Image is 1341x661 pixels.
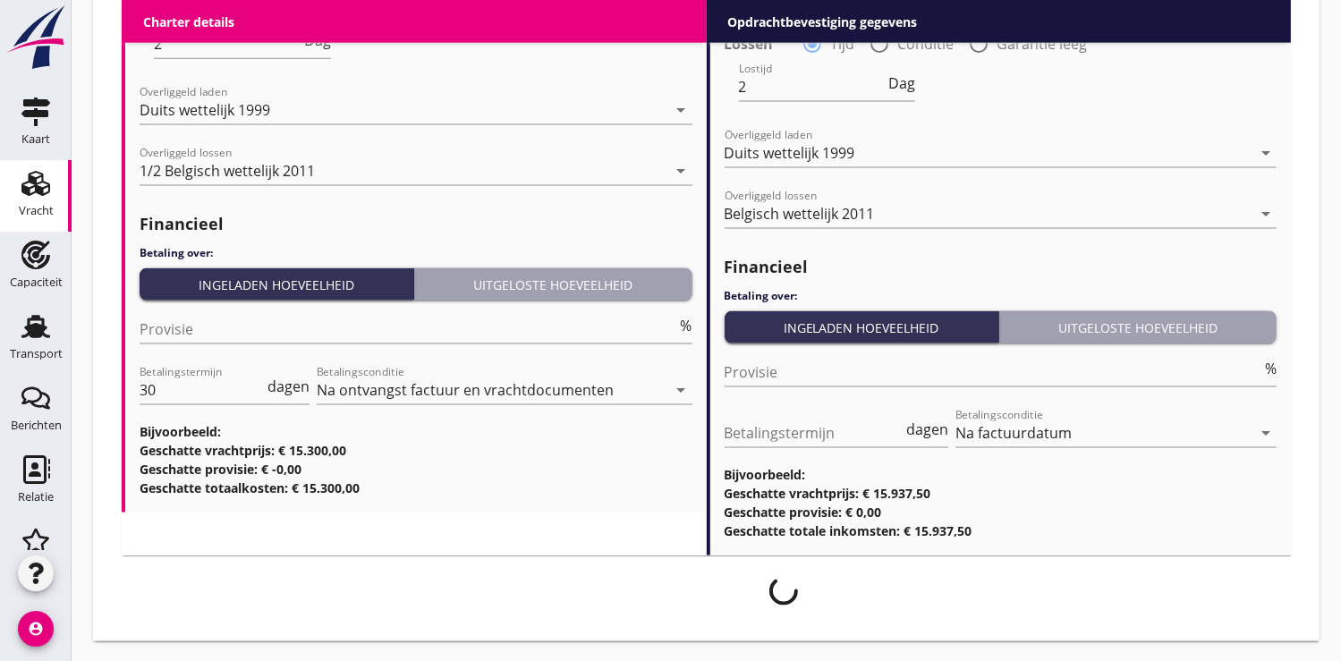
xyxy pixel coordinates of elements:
h3: Geschatte provisie: € -0,00 [140,460,692,479]
strong: Lossen [725,35,774,53]
div: Transport [10,348,63,360]
i: arrow_drop_down [671,160,692,182]
h3: Bijvoorbeeld: [725,465,1277,484]
input: Lostijd [739,72,886,101]
h3: Geschatte vrachtprijs: € 15.300,00 [140,441,692,460]
img: logo-small.a267ee39.svg [4,4,68,71]
h4: Betaling over: [140,245,692,261]
div: % [1261,361,1277,376]
div: Ingeladen hoeveelheid [732,318,991,337]
h4: Betaling over: [725,288,1277,304]
div: % [677,318,692,333]
label: Tijd [831,35,855,53]
h2: Financieel [725,255,1277,279]
button: Uitgeloste hoeveelheid [414,268,692,301]
div: Vracht [19,205,54,216]
h3: Bijvoorbeeld: [140,422,692,441]
div: Duits wettelijk 1999 [140,102,270,118]
div: dagen [903,422,948,436]
button: Uitgeloste hoeveelheid [999,311,1277,343]
div: Capaciteit [10,276,63,288]
div: Uitgeloste hoeveelheid [1006,318,1269,337]
input: Betalingstermijn [140,376,264,404]
h3: Geschatte totale inkomsten: € 15.937,50 [725,521,1277,540]
div: dagen [264,379,310,394]
div: Na ontvangst factuur en vrachtdocumenten [317,382,614,398]
span: Dag [888,76,915,90]
h2: Financieel [140,212,692,236]
i: account_circle [18,611,54,647]
button: Ingeladen hoeveelheid [140,268,414,301]
div: Na factuurdatum [955,425,1072,441]
input: Lostijd [154,30,301,58]
div: Relatie [18,491,54,503]
input: Betalingstermijn [725,419,904,447]
h3: Geschatte totaalkosten: € 15.300,00 [140,479,692,497]
h3: Geschatte vrachtprijs: € 15.937,50 [725,484,1277,503]
h3: Geschatte provisie: € 0,00 [725,503,1277,521]
i: arrow_drop_down [1255,142,1277,164]
div: Duits wettelijk 1999 [725,145,855,161]
label: Conditie [898,35,955,53]
div: Ingeladen hoeveelheid [147,275,406,294]
div: Berichten [11,419,62,431]
i: arrow_drop_down [671,379,692,401]
div: 1/2 Belgisch wettelijk 2011 [140,163,315,179]
i: arrow_drop_down [1255,203,1277,225]
i: arrow_drop_down [671,99,692,121]
i: arrow_drop_down [1255,422,1277,444]
label: Garantie leeg [997,35,1088,53]
input: Provisie [725,358,1262,386]
span: Dag [304,33,331,47]
div: Kaart [21,133,50,145]
button: Ingeladen hoeveelheid [725,311,999,343]
div: Belgisch wettelijk 2011 [725,206,875,222]
div: Uitgeloste hoeveelheid [421,275,684,294]
input: Provisie [140,315,677,343]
